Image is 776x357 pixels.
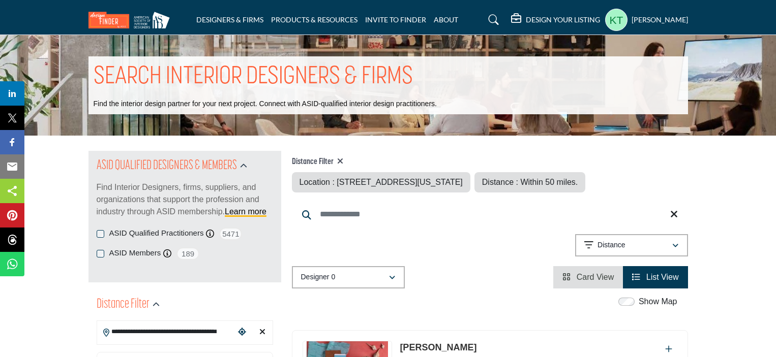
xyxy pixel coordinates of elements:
[97,230,104,238] input: ASID Qualified Practitioners checkbox
[219,228,242,240] span: 5471
[271,15,357,24] a: PRODUCTS & RESOURCES
[575,234,688,256] button: Distance
[632,15,688,25] h5: [PERSON_NAME]
[300,178,463,186] span: Location : [STREET_ADDRESS][US_STATE]
[577,273,614,281] span: Card View
[255,321,270,343] div: Clear search location
[196,15,263,24] a: DESIGNERS & FIRMS
[639,296,677,308] label: Show Map
[665,345,672,353] a: Add To List
[109,247,161,259] label: ASID Members
[88,12,175,28] img: Site Logo
[632,273,678,281] a: View List
[94,99,437,109] p: Find the interior design partner for your next project. Connect with ASID-qualified interior desi...
[400,341,476,354] p: Elizabeth Von Lehe
[526,15,600,24] h5: DESIGN YOUR LISTING
[97,250,104,257] input: ASID Members checkbox
[623,266,688,288] li: List View
[97,296,150,314] h2: Distance Filter
[234,321,250,343] div: Choose your current location
[97,181,273,218] p: Find Interior Designers, firms, suppliers, and organizations that support the profession and indu...
[646,273,679,281] span: List View
[598,240,625,250] p: Distance
[97,157,237,175] h2: ASID QUALIFIED DESIGNERS & MEMBERS
[562,273,614,281] a: View Card
[94,61,413,93] h1: SEARCH INTERIOR DESIGNERS & FIRMS
[553,266,623,288] li: Card View
[605,9,628,31] button: Show hide supplier dropdown
[109,228,204,239] label: ASID Qualified Practitioners
[292,266,405,288] button: Designer 0
[511,14,600,26] div: DESIGN YOUR LISTING
[225,207,266,216] a: Learn more
[400,342,476,352] a: [PERSON_NAME]
[434,15,458,24] a: ABOUT
[176,247,199,260] span: 189
[365,15,426,24] a: INVITE TO FINDER
[301,272,336,282] p: Designer 0
[97,322,234,342] input: Search Location
[292,202,688,226] input: Search Keyword
[292,157,586,167] h4: Distance Filter
[479,12,505,28] a: Search
[482,178,578,186] span: Distance : Within 50 miles.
